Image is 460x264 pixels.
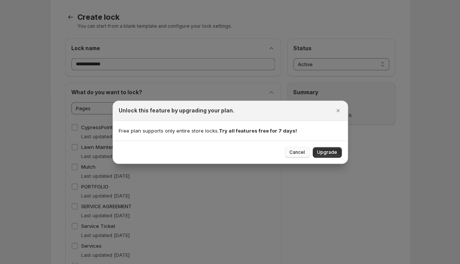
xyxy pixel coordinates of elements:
button: Cancel [285,147,309,158]
p: Free plan supports only entire store locks. [119,127,342,134]
h2: Unlock this feature by upgrading your plan. [119,107,234,114]
span: Upgrade [317,149,337,155]
strong: Try all features free for 7 days! [219,128,297,134]
button: Close [333,105,343,116]
span: Cancel [289,149,305,155]
button: Upgrade [312,147,342,158]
